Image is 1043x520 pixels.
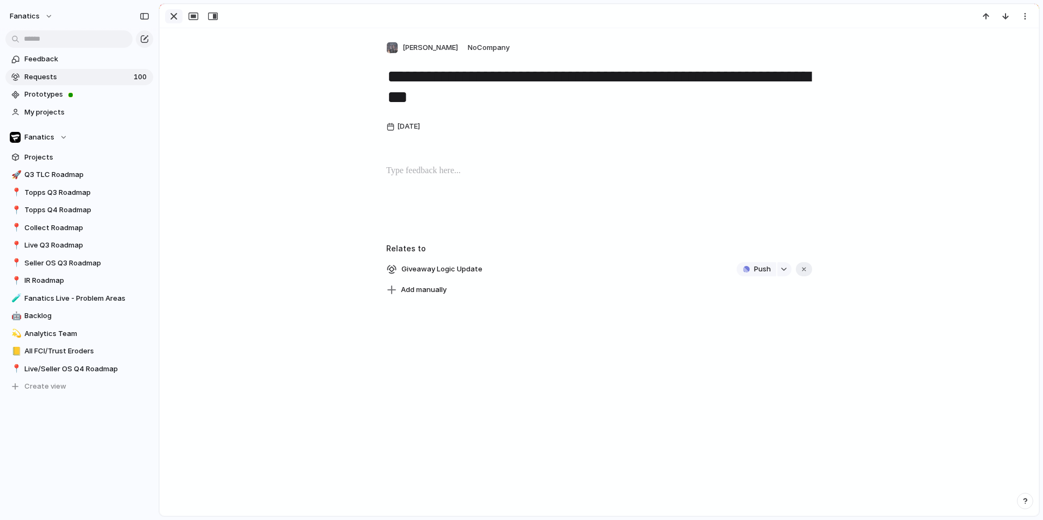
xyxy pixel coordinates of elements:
span: Seller OS Q3 Roadmap [24,258,149,269]
span: fanatics [10,11,40,22]
button: 📍 [10,187,21,198]
span: Q3 TLC Roadmap [24,169,149,180]
button: 🧪 [10,293,21,304]
div: 🧪 [11,292,19,305]
button: 📍 [10,258,21,269]
a: My projects [5,104,153,121]
a: 🚀Q3 TLC Roadmap [5,167,153,183]
button: 💫 [10,328,21,339]
span: Requests [24,72,130,83]
span: My projects [24,107,149,118]
span: Giveaway Logic Update [398,262,486,277]
button: 📍 [10,275,21,286]
div: 🤖 [11,310,19,322]
div: 📍 [11,221,19,234]
span: 100 [134,72,149,83]
a: 📍Live Q3 Roadmap [5,237,153,253]
button: [DATE] [384,118,423,135]
span: Projects [24,152,149,163]
span: Live/Seller OS Q4 Roadmap [24,364,149,375]
a: 🤖Backlog [5,308,153,324]
div: 💫 [11,327,19,340]
span: Push [754,264,771,275]
button: [PERSON_NAME] [384,39,461,56]
div: 📍 [11,204,19,217]
a: 📍IR Roadmap [5,272,153,289]
button: 📍 [10,223,21,233]
span: [PERSON_NAME] [403,42,458,53]
button: Create view [5,378,153,395]
span: All FCI/Trust Eroders [24,346,149,357]
button: 📍 [10,205,21,215]
span: No Company [468,43,510,52]
button: NoCompany [465,39,512,56]
span: Analytics Team [24,328,149,339]
button: 🚀 [10,169,21,180]
div: 📍 [11,275,19,287]
span: Collect Roadmap [24,223,149,233]
a: 🧪Fanatics Live - Problem Areas [5,290,153,307]
button: 📍 [10,364,21,375]
div: 📍 [11,186,19,199]
span: Fanatics [24,132,54,143]
div: 📍 [11,257,19,269]
button: 📒 [10,346,21,357]
div: 📒 [11,345,19,358]
span: Backlog [24,310,149,321]
a: 📒All FCI/Trust Eroders [5,343,153,359]
div: 📍 [11,363,19,375]
div: 🚀 [11,169,19,181]
a: Requests100 [5,69,153,85]
button: 📍 [10,240,21,251]
button: Fanatics [5,129,153,145]
button: Push [737,262,776,276]
button: fanatics [5,8,59,25]
span: Feedback [24,54,149,65]
span: Create view [24,381,66,392]
span: Prototypes [24,89,149,100]
a: 💫Analytics Team [5,326,153,342]
span: Add manually [401,284,447,295]
span: [DATE] [397,121,420,132]
a: 📍Live/Seller OS Q4 Roadmap [5,361,153,377]
button: 🤖 [10,310,21,321]
a: Projects [5,149,153,166]
a: Feedback [5,51,153,67]
span: IR Roadmap [24,275,149,286]
a: 📍Topps Q4 Roadmap [5,202,153,218]
span: Fanatics Live - Problem Areas [24,293,149,304]
span: Live Q3 Roadmap [24,240,149,251]
a: 📍Seller OS Q3 Roadmap [5,255,153,271]
button: Add manually [382,282,451,297]
h3: Relates to [386,243,812,254]
span: Topps Q4 Roadmap [24,205,149,215]
div: 📍 [11,239,19,252]
a: 📍Topps Q3 Roadmap [5,185,153,201]
span: Topps Q3 Roadmap [24,187,149,198]
a: Prototypes [5,86,153,103]
a: 📍Collect Roadmap [5,220,153,236]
